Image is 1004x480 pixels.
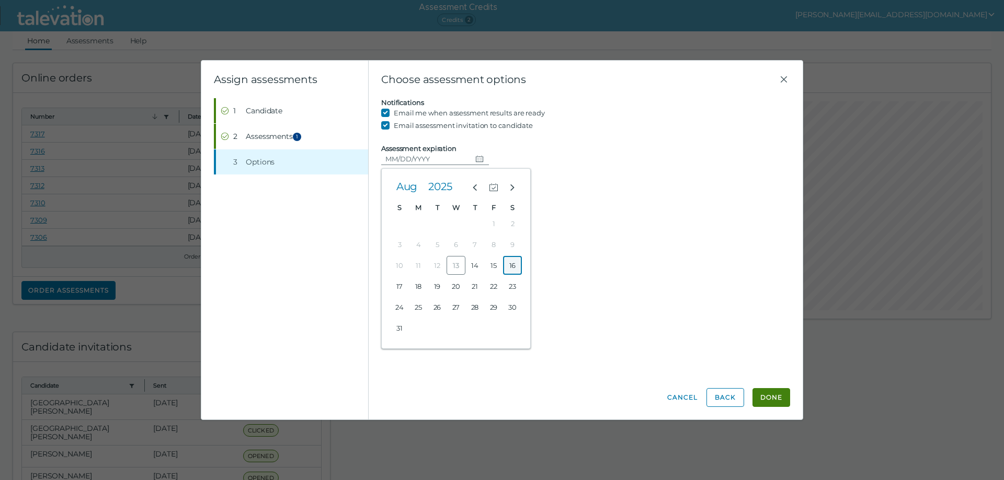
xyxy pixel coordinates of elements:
[436,203,439,212] span: Tuesday
[221,107,229,115] cds-icon: Completed
[390,298,409,317] button: Sunday, August 24, 2025
[667,388,698,407] button: Cancel
[465,256,484,275] button: Thursday, August 14, 2025
[492,203,496,212] span: Friday
[233,157,242,167] div: 3
[221,132,229,141] cds-icon: Completed
[409,277,428,296] button: Monday, August 18, 2025
[428,298,447,317] button: Tuesday, August 26, 2025
[465,298,484,317] button: Thursday, August 28, 2025
[503,256,522,275] button: Saturday, August 16, 2025
[394,107,545,119] label: Email me when assessment results are ready
[381,73,778,86] span: Choose assessment options
[293,133,301,141] span: 1
[381,153,471,165] input: MM/DD/YYYY
[484,256,503,275] button: Friday, August 15, 2025
[390,177,424,196] button: Select month, the current month is Aug
[216,98,368,123] button: Completed
[503,177,522,196] button: Next month
[233,106,242,116] div: 1
[415,203,421,212] span: Monday
[381,98,424,107] label: Notifications
[470,183,480,192] cds-icon: Previous month
[510,203,515,212] span: Saturday
[465,277,484,296] button: Thursday, August 21, 2025
[706,388,744,407] button: Back
[452,203,460,212] span: Wednesday
[397,203,402,212] span: Sunday
[390,277,409,296] button: Sunday, August 17, 2025
[409,298,428,317] button: Monday, August 25, 2025
[508,183,517,192] cds-icon: Next month
[471,153,489,165] button: Choose date
[246,131,304,142] span: Assessments
[484,177,503,196] button: Current month
[381,144,457,153] label: Assessment expiration
[214,73,317,86] clr-wizard-title: Assign assessments
[473,203,477,212] span: Thursday
[394,119,533,132] label: Email assessment invitation to candidate
[484,298,503,317] button: Friday, August 29, 2025
[246,157,275,167] span: Options
[424,177,457,196] button: Select year, the current year is 2025
[233,131,242,142] div: 2
[752,388,790,407] button: Done
[447,277,465,296] button: Wednesday, August 20, 2025
[503,277,522,296] button: Saturday, August 23, 2025
[489,183,498,192] cds-icon: Current month
[214,98,368,174] nav: Wizard steps
[465,177,484,196] button: Previous month
[390,319,409,337] button: Sunday, August 31, 2025
[484,277,503,296] button: Friday, August 22, 2025
[216,124,368,149] button: Completed
[428,277,447,296] button: Tuesday, August 19, 2025
[381,168,531,349] clr-datepicker-view-manager: Choose date
[778,73,790,86] button: Close
[246,106,282,116] span: Candidate
[503,298,522,317] button: Saturday, August 30, 2025
[216,149,368,174] button: 3Options
[447,298,465,317] button: Wednesday, August 27, 2025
